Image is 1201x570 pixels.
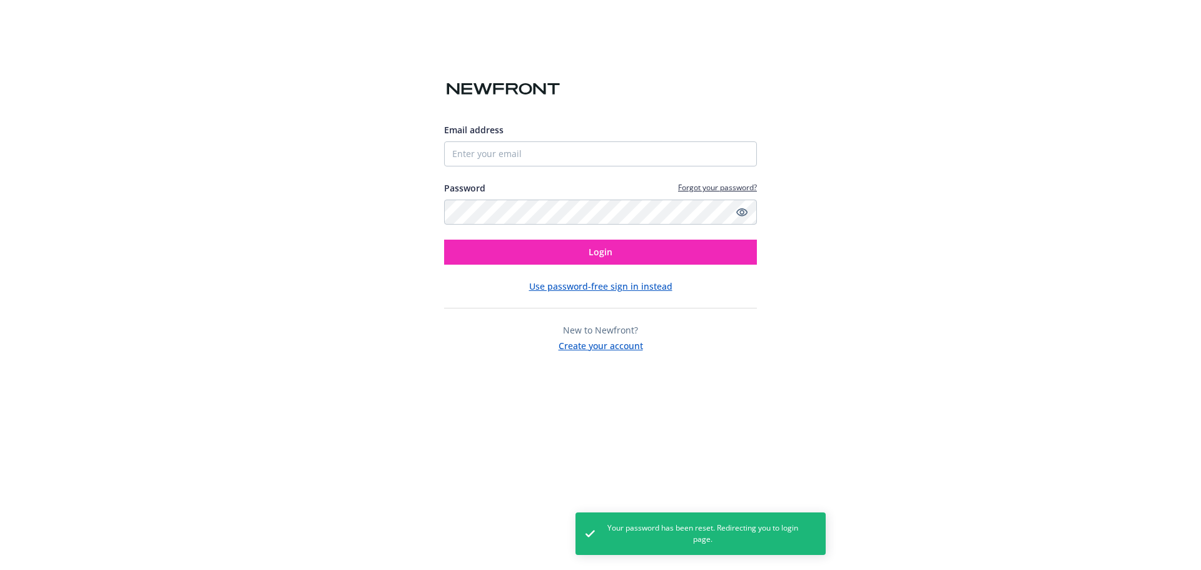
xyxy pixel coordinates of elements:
[444,124,504,136] span: Email address
[678,182,757,193] a: Forgot your password?
[529,280,672,293] button: Use password-free sign in instead
[563,324,638,336] span: New to Newfront?
[734,205,749,220] a: Show password
[605,522,801,545] span: Your password has been reset. Redirecting you to login page.
[444,141,757,166] input: Enter your email
[444,78,562,100] img: Newfront logo
[444,200,757,225] input: Enter your password
[444,240,757,265] button: Login
[559,337,643,352] button: Create your account
[444,181,485,195] label: Password
[589,246,612,258] span: Login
